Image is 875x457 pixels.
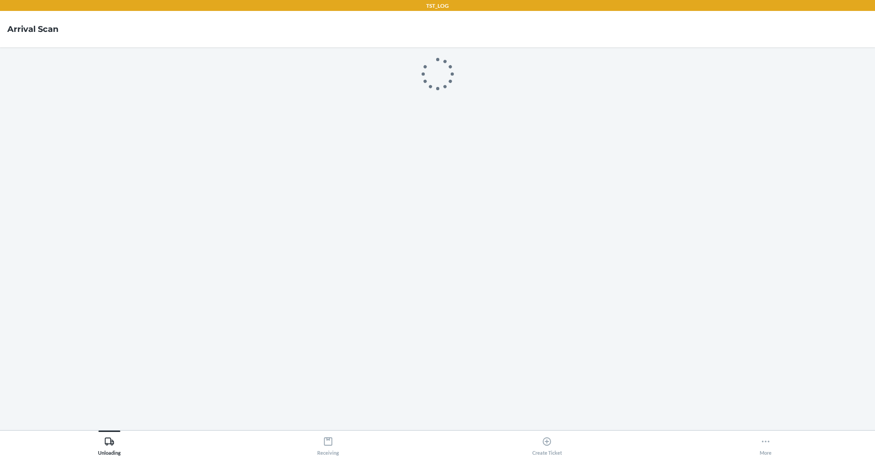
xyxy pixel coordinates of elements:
p: TST_LOG [426,2,449,10]
h4: Arrival Scan [7,23,58,35]
div: Unloading [98,433,121,456]
div: Receiving [317,433,339,456]
button: Receiving [219,431,437,456]
div: Create Ticket [532,433,562,456]
button: More [656,431,875,456]
div: More [760,433,772,456]
button: Create Ticket [437,431,656,456]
